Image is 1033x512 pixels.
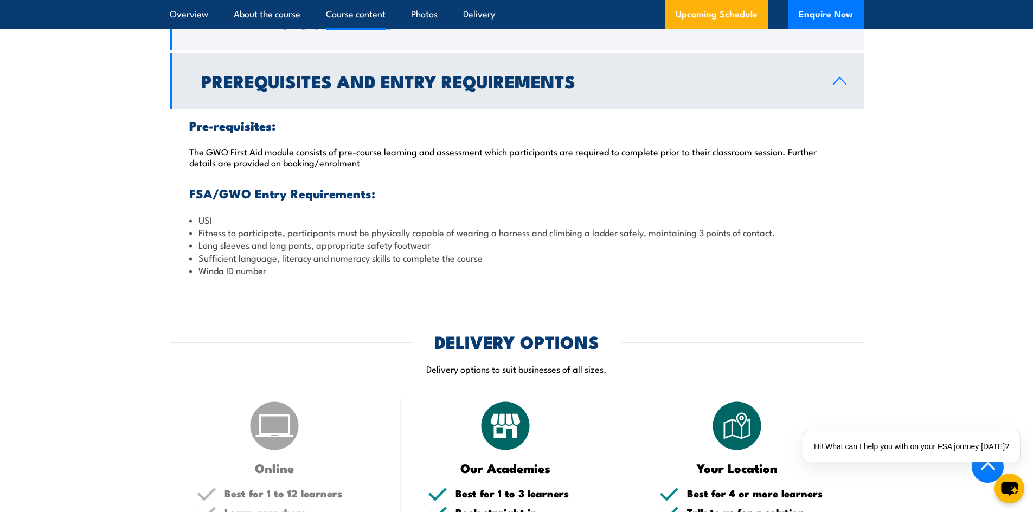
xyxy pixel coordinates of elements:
a: Prerequisites and Entry Requirements [170,53,864,109]
li: Fitness to participate, participants must be physically capable of wearing a harness and climbing... [189,226,844,238]
h3: Your Location [659,462,815,474]
h5: Best for 4 or more learners [687,488,837,498]
strong: FSA/GWO Entry Requirements: [189,184,375,203]
li: Sufficient language, literacy and numeracy skills to complete the course [189,251,844,264]
li: Winda ID number [189,264,844,276]
h2: DELIVERY OPTIONS [434,334,599,349]
h3: Pre-requisites: [189,119,844,132]
li: Long sleeves and long pants, appropriate safety footwear [189,238,844,251]
h5: Best for 1 to 12 learners [224,488,374,498]
h5: Best for 1 to 3 learners [455,488,605,498]
p: Delivery options to suit businesses of all sizes. [170,362,864,375]
button: chat-button [994,474,1024,503]
p: The GWO First Aid module consists of pre-course learning and assessment which participants are re... [189,146,844,167]
h3: Our Academies [428,462,583,474]
h3: Online [197,462,352,474]
h2: Prerequisites and Entry Requirements [201,73,816,88]
div: Hi! What can I help you with on your FSA journey [DATE]? [803,431,1020,462]
li: USI [189,213,844,226]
